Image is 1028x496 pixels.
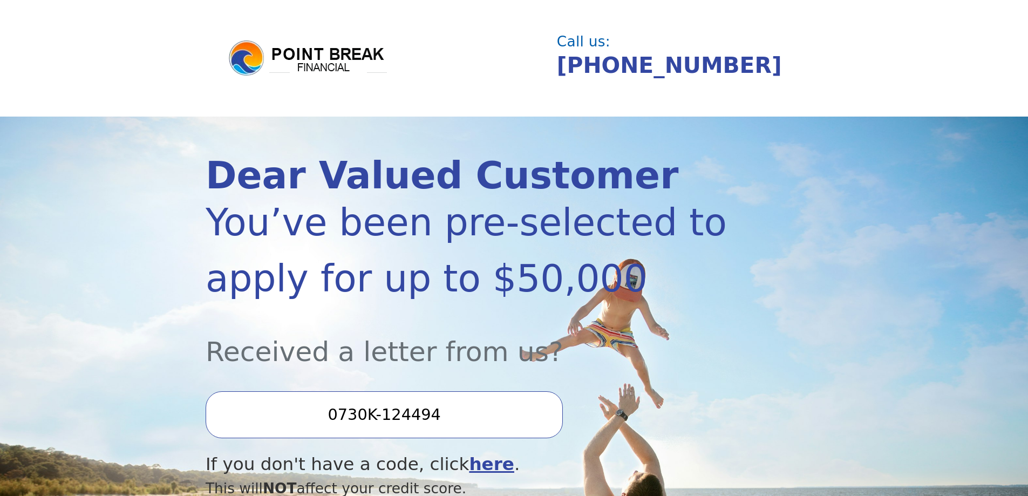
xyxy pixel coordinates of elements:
[206,451,730,478] div: If you don't have a code, click .
[469,454,514,474] a: here
[206,157,730,194] div: Dear Valued Customer
[557,35,814,49] div: Call us:
[227,39,389,78] img: logo.png
[206,194,730,307] div: You’ve been pre-selected to apply for up to $50,000
[206,307,730,372] div: Received a letter from us?
[557,52,782,78] a: [PHONE_NUMBER]
[206,391,563,438] input: Enter your Offer Code:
